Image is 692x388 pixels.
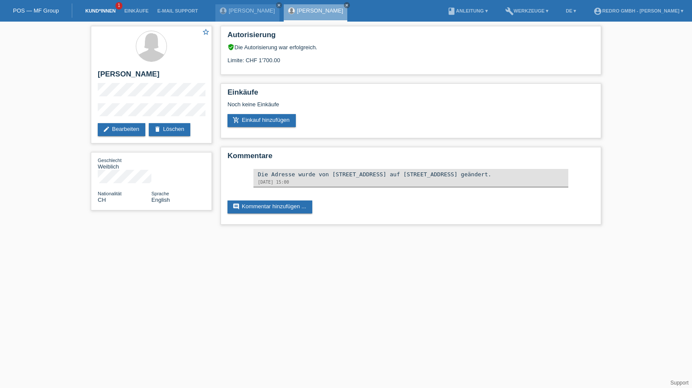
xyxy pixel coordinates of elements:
div: Die Autorisierung war erfolgreich. [227,44,594,51]
a: account_circleRedro GmbH - [PERSON_NAME] ▾ [589,8,688,13]
i: verified_user [227,44,234,51]
span: Sprache [151,191,169,196]
h2: Einkäufe [227,88,594,101]
a: E-Mail Support [153,8,202,13]
i: account_circle [593,7,602,16]
span: English [151,197,170,203]
a: deleteLöschen [149,123,190,136]
span: Nationalität [98,191,122,196]
h2: [PERSON_NAME] [98,70,205,83]
i: close [277,3,281,7]
a: close [276,2,282,8]
i: comment [233,203,240,210]
a: close [344,2,350,8]
a: Support [670,380,689,386]
a: Einkäufe [120,8,153,13]
i: build [505,7,514,16]
div: [DATE] 15:00 [258,180,564,184]
a: DE ▾ [561,8,580,13]
a: Kund*innen [81,8,120,13]
div: Limite: CHF 1'700.00 [227,51,594,64]
a: bookAnleitung ▾ [443,8,492,13]
a: commentKommentar hinzufügen ... [227,200,312,213]
h2: Autorisierung [227,31,594,44]
h2: Kommentare [227,152,594,165]
a: buildWerkzeuge ▾ [501,8,553,13]
div: Noch keine Einkäufe [227,101,594,114]
a: star_border [202,28,210,37]
a: [PERSON_NAME] [297,7,343,14]
i: edit [103,126,110,133]
span: Geschlecht [98,158,122,163]
a: POS — MF Group [13,7,59,14]
i: close [345,3,349,7]
a: editBearbeiten [98,123,145,136]
div: Weiblich [98,157,151,170]
i: delete [154,126,161,133]
i: book [447,7,456,16]
a: [PERSON_NAME] [229,7,275,14]
a: add_shopping_cartEinkauf hinzufügen [227,114,296,127]
div: Die Adresse wurde von [STREET_ADDRESS] auf [STREET_ADDRESS] geändert. [258,171,564,178]
span: Schweiz [98,197,106,203]
i: star_border [202,28,210,36]
i: add_shopping_cart [233,117,240,124]
span: 1 [115,2,122,10]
